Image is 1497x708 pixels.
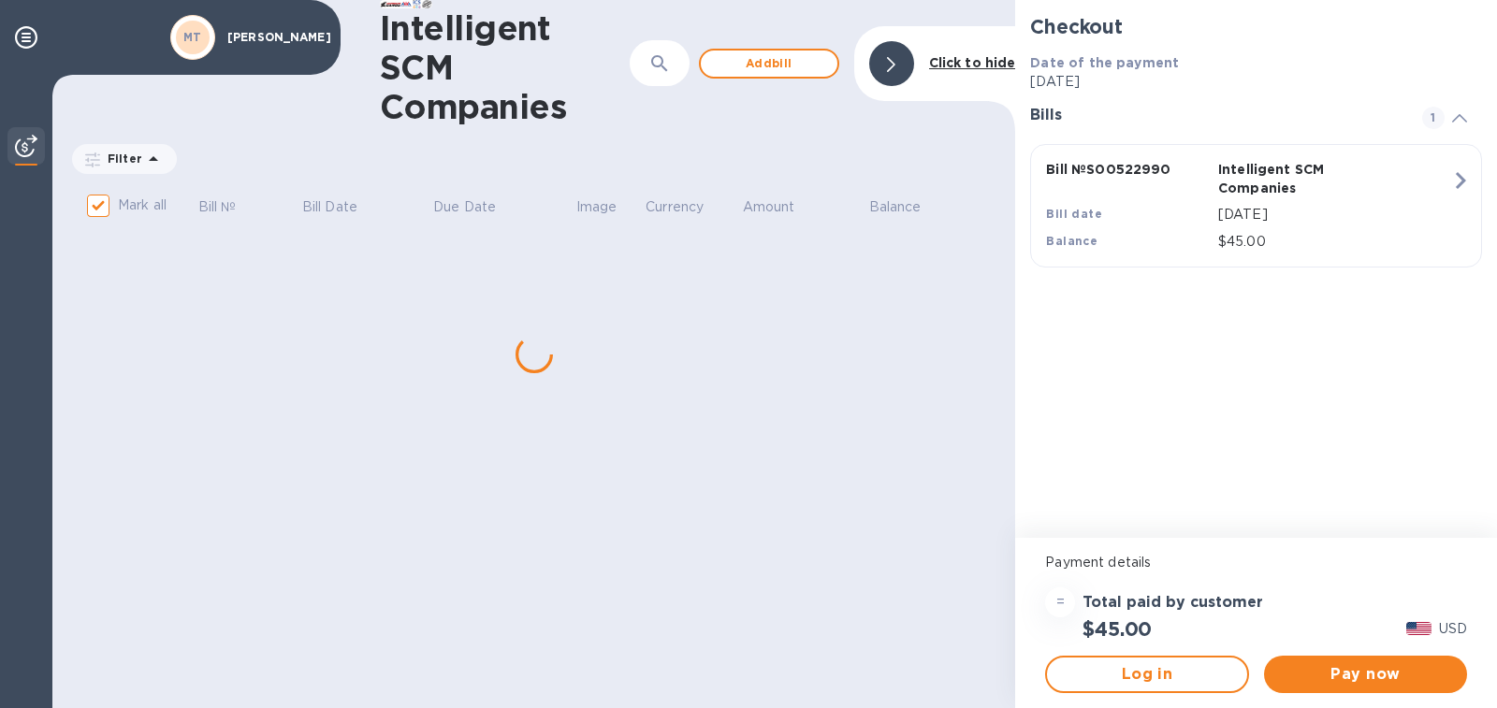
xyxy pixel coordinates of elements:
[1030,72,1482,92] p: [DATE]
[433,197,520,217] span: Due Date
[699,49,839,79] button: Addbill
[1046,160,1211,179] p: Bill № S00522990
[1046,234,1097,248] b: Balance
[646,197,704,217] p: Currency
[227,31,321,44] p: [PERSON_NAME]
[1264,656,1467,693] button: Pay now
[1030,15,1482,38] h2: Checkout
[1030,144,1482,267] button: Bill №S00522990Intelligent SCM CompaniesBill date[DATE]Balance$45.00
[1030,107,1400,124] h3: Bills
[1046,207,1102,221] b: Bill date
[716,52,822,75] span: Add bill
[929,55,1016,70] b: Click to hide
[576,197,618,217] p: Image
[302,197,382,217] span: Bill Date
[302,197,357,217] p: Bill Date
[869,197,946,217] span: Balance
[1062,663,1231,686] span: Log in
[100,151,142,166] p: Filter
[1218,160,1383,197] p: Intelligent SCM Companies
[1045,656,1248,693] button: Log in
[1045,553,1467,572] p: Payment details
[869,197,922,217] p: Balance
[1218,232,1451,252] p: $45.00
[198,197,261,217] span: Bill №
[433,197,496,217] p: Due Date
[1045,587,1075,617] div: =
[1083,594,1263,612] h3: Total paid by customer
[1030,55,1179,70] b: Date of the payment
[380,8,630,126] h1: Intelligent SCM Companies
[743,197,820,217] span: Amount
[198,197,237,217] p: Bill №
[1406,622,1432,635] img: USD
[743,197,795,217] p: Amount
[1279,663,1452,686] span: Pay now
[118,195,167,215] p: Mark all
[1439,619,1467,639] p: USD
[183,30,202,44] b: MT
[1218,205,1451,224] p: [DATE]
[1422,107,1445,129] span: 1
[1083,617,1152,641] h2: $45.00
